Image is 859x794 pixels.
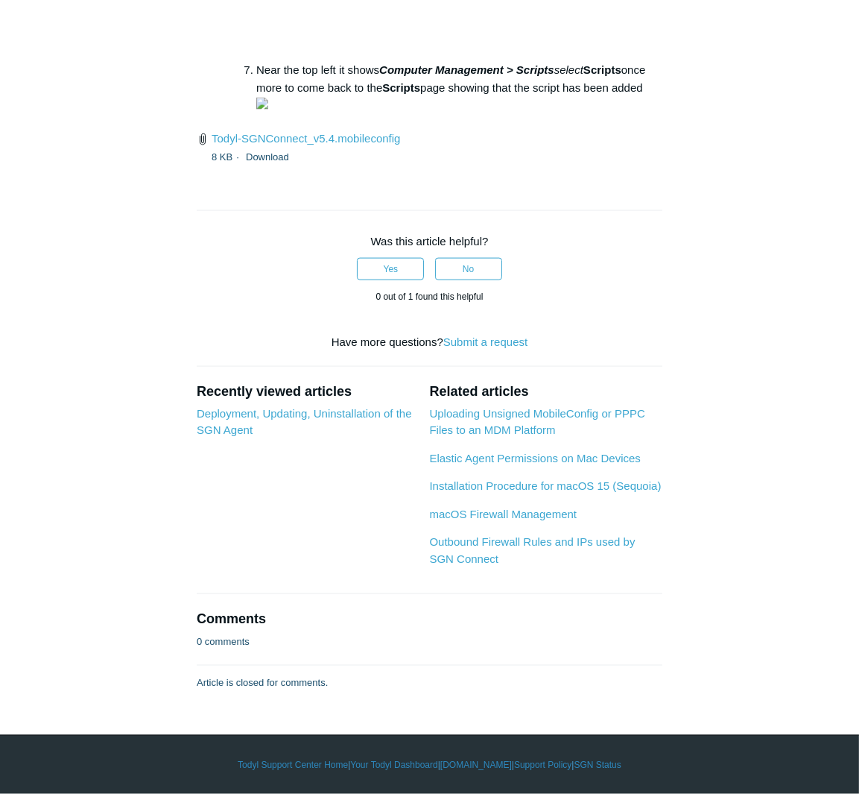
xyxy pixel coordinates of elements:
h2: Recently viewed articles [197,382,414,402]
a: [DOMAIN_NAME] [440,758,512,772]
a: SGN Status [574,758,621,772]
strong: Scripts [583,63,621,76]
a: Todyl Support Center Home [238,758,348,772]
div: Have more questions? [197,334,662,351]
span: 0 out of 1 found this helpful [375,292,483,302]
a: Installation Procedure for macOS 15 (Sequoia) [430,479,662,492]
button: This article was not helpful [435,258,502,280]
a: macOS Firewall Management [430,508,577,520]
button: This article was helpful [357,258,424,280]
a: Submit a request [443,335,527,348]
a: Todyl-SGNConnect_v5.4.mobileconfig [212,132,400,145]
a: Uploading Unsigned MobileConfig or PPPC Files to an MDM Platform [430,407,645,437]
a: Support Policy [514,758,571,772]
strong: Scripts [382,81,420,94]
span: Was this article helpful? [371,235,489,248]
em: select [554,63,583,76]
h2: Related articles [430,382,662,402]
a: Your Todyl Dashboard [350,758,437,772]
p: 0 comments [197,634,250,649]
a: Elastic Agent Permissions on Mac Devices [430,452,641,464]
a: Deployment, Updating, Uninstallation of the SGN Agent [197,407,412,437]
img: 18970511445395 [256,98,268,110]
h2: Comments [197,609,662,629]
a: Outbound Firewall Rules and IPs used by SGN Connect [430,535,635,565]
li: Near the top left it shows once more to come back to the page showing that the script has been added [256,61,662,115]
span: 8 KB [212,151,243,163]
strong: Computer Management > Scripts [379,63,554,76]
a: Download [246,151,289,163]
p: Article is closed for comments. [197,675,328,690]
